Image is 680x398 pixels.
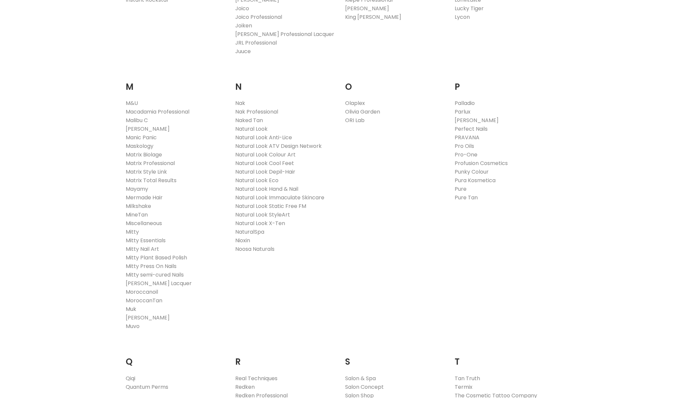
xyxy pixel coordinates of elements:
[345,72,445,94] h2: O
[126,271,184,279] a: Mitty semi-cured Nails
[126,211,148,218] a: MineTan
[126,116,148,124] a: Malibu C
[235,48,251,55] a: Juuce
[126,228,139,236] a: Mitty
[126,305,136,313] a: Muk
[126,185,148,193] a: Mayamy
[235,168,295,176] a: Natural Look Depil-Hair
[455,383,472,391] a: Termix
[455,72,555,94] h2: P
[345,99,365,107] a: Olaplex
[126,219,162,227] a: Miscellaneous
[235,177,278,184] a: Natural Look Eco
[235,30,334,38] a: [PERSON_NAME] Professional Lacquer
[455,108,470,116] a: Parlux
[345,13,401,21] a: King [PERSON_NAME]
[126,202,151,210] a: Milkshake
[126,314,170,321] a: [PERSON_NAME]
[235,99,245,107] a: Nak
[126,72,226,94] h2: M
[126,134,157,141] a: Manic Panic
[455,142,474,150] a: Pro Oils
[345,375,376,382] a: Salon & Spa
[126,288,158,296] a: Moroccanoil
[235,347,335,369] h2: R
[455,375,480,382] a: Tan Truth
[126,262,177,270] a: Mitty Press On Nails
[126,125,170,133] a: [PERSON_NAME]
[126,237,166,244] a: Mitty Essentials
[3,2,23,22] button: Gorgias live chat
[126,322,140,330] a: Muvo
[455,347,555,369] h2: T
[126,254,187,261] a: Mitty Plant Based Polish
[126,280,192,287] a: [PERSON_NAME] Lacquer
[455,194,478,201] a: Pure Tan
[235,159,294,167] a: Natural Look Cool Feet
[235,383,255,391] a: Redken
[455,151,477,158] a: Pro-One
[235,72,335,94] h2: N
[126,194,163,201] a: Mermade Hair
[235,151,296,158] a: Natural Look Colour Art
[455,116,499,124] a: [PERSON_NAME]
[235,375,277,382] a: Real Techniques
[126,142,153,150] a: Maskology
[235,13,282,21] a: Joico Professional
[235,108,278,116] a: Nak Professional
[126,168,167,176] a: Matrix Style Link
[235,134,292,141] a: Natural Look Anti-Lice
[455,185,467,193] a: Pure
[126,245,159,253] a: Mitty Nail Art
[235,116,263,124] a: Naked Tan
[235,245,275,253] a: Noosa Naturals
[235,202,306,210] a: Natural Look Static Free FM
[235,5,249,12] a: Joico
[235,142,322,150] a: Natural Look ATV Design Network
[345,116,365,124] a: ORI Lab
[126,177,177,184] a: Matrix Total Results
[235,228,264,236] a: NaturalSpa
[126,383,168,391] a: Quantum Perms
[126,108,189,116] a: Macadamia Professional
[235,237,250,244] a: Nioxin
[126,375,135,382] a: Qiqi
[235,125,268,133] a: Natural Look
[345,383,384,391] a: Salon Concept
[455,177,496,184] a: Pura Kosmetica
[455,168,489,176] a: Punky Colour
[455,5,484,12] a: Lucky Tiger
[235,39,277,47] a: JRL Professional
[455,125,488,133] a: Perfect Nails
[455,159,508,167] a: Profusion Cosmetics
[345,347,445,369] h2: S
[126,297,162,304] a: MoroccanTan
[126,99,138,107] a: M&U
[235,185,298,193] a: Natural Look Hand & Nail
[235,194,324,201] a: Natural Look Immaculate Skincare
[235,219,285,227] a: Natural Look X-Ten
[126,347,226,369] h2: Q
[455,99,475,107] a: Palladio
[455,13,470,21] a: Lycon
[345,108,380,116] a: Olivia Garden
[235,211,290,218] a: Natural Look StyleArt
[345,5,389,12] a: [PERSON_NAME]
[126,151,162,158] a: Matrix Biolage
[455,134,479,141] a: PRAVANA
[126,159,175,167] a: Matrix Professional
[235,22,252,29] a: Joiken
